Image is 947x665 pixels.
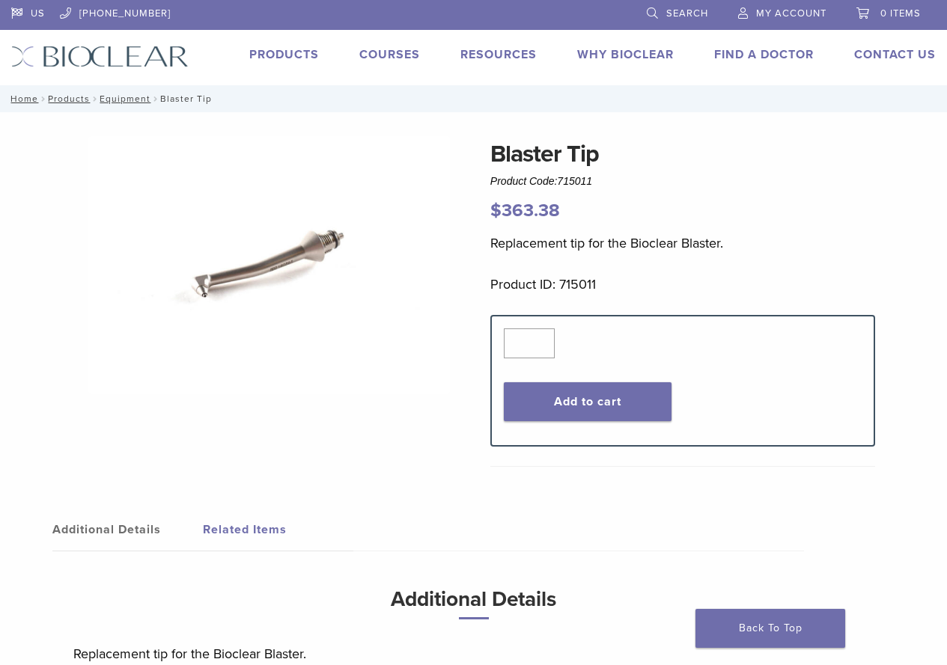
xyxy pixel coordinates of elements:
span: $ [490,200,502,221]
span: / [150,95,160,102]
h1: Blaster Tip [490,136,876,172]
span: My Account [756,7,826,19]
a: Related Items [203,509,353,551]
bdi: 363.38 [490,200,560,221]
span: 715011 [557,175,592,187]
a: Equipment [100,94,150,104]
a: Back To Top [695,609,845,648]
h3: Additional Details [73,581,874,631]
p: Replacement tip for the Bioclear Blaster. [490,232,876,254]
img: Bioclear [11,46,189,67]
a: Find A Doctor [714,47,814,62]
button: Add to cart [504,382,672,421]
span: / [90,95,100,102]
a: Home [6,94,38,104]
span: Search [666,7,708,19]
a: Why Bioclear [577,47,674,62]
p: Replacement tip for the Bioclear Blaster. [73,643,874,665]
a: Resources [460,47,537,62]
a: Additional Details [52,509,203,551]
a: Courses [359,47,420,62]
span: 0 items [880,7,921,19]
a: Products [249,47,319,62]
span: Product Code: [490,175,592,187]
img: Blaster Tip-1 [88,136,450,394]
a: Products [48,94,90,104]
p: Product ID: 715011 [490,273,876,295]
span: / [38,95,48,102]
a: Contact Us [854,47,936,62]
